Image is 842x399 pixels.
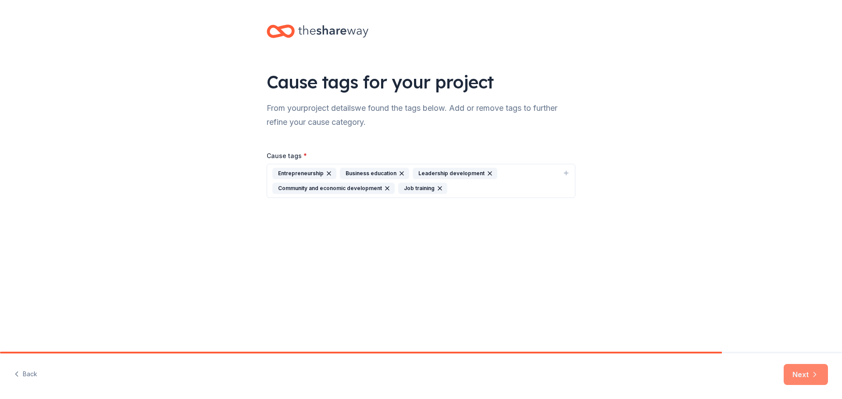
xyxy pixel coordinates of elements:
[272,183,395,194] div: Community and economic development
[14,365,37,384] button: Back
[267,152,307,160] label: Cause tags
[272,168,336,179] div: Entrepreneurship
[340,168,409,179] div: Business education
[267,101,575,129] div: From your project details we found the tags below. Add or remove tags to further refine your caus...
[267,70,575,94] div: Cause tags for your project
[413,168,497,179] div: Leadership development
[267,164,575,198] button: EntrepreneurshipBusiness educationLeadership developmentCommunity and economic developmentJob tra...
[398,183,447,194] div: Job training
[784,364,828,385] button: Next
